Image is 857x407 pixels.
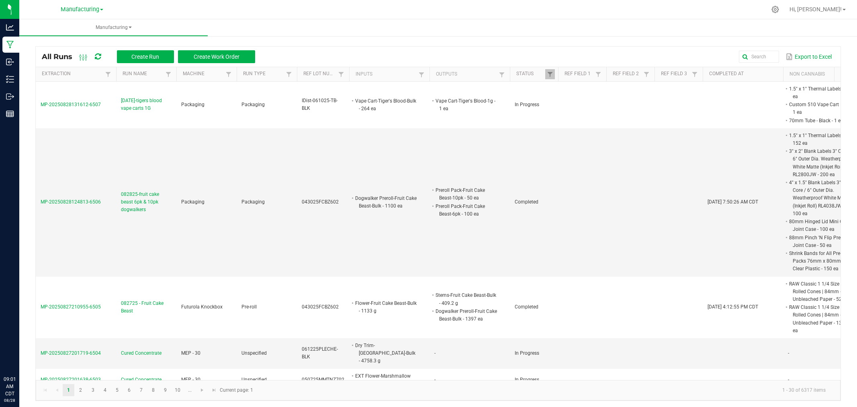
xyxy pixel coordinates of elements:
[788,218,851,233] li: 80mm Hinged Lid Mini Case Joint Case - 100 ea
[434,291,498,307] li: Stems-Fruit Cake Beast-Bulk - 409.2 g
[6,92,14,101] inline-svg: Outbound
[354,341,417,365] li: Dry Trim-[GEOGRAPHIC_DATA]-Bulk - 4758.3 g
[87,384,99,396] a: Page 3
[181,199,205,205] span: Packaging
[302,304,339,310] span: 043025FCBZ602
[241,199,265,205] span: Packaging
[788,179,851,218] li: 4" x 1.5" Blank Labels 3" Core / 6" Outer Dia. Weatherproof White Matte (Inkjet Roll) RL4038JW - ...
[336,69,346,79] a: Filter
[208,384,220,396] a: Go to the last page
[515,350,539,356] span: In Progress
[211,387,217,393] span: Go to the last page
[131,53,159,60] span: Create Run
[661,71,689,77] a: Ref Field 3Sortable
[302,377,344,382] span: 050725MMTNZ702
[172,384,184,396] a: Page 10
[19,24,208,31] span: Manufacturing
[103,69,113,79] a: Filter
[181,377,200,382] span: MEP - 30
[790,6,842,12] span: Hi, [PERSON_NAME]!
[241,304,257,310] span: Pre-roll
[788,117,851,125] li: 70mm Tube - Black - 1 ea
[709,71,780,77] a: Completed AtSortable
[41,102,101,107] span: MP-20250828131612-6507
[164,69,173,79] a: Filter
[41,199,101,205] span: MP-20250828124813-6506
[354,194,417,210] li: Dogwalker Preroll-Fruit Cake Beast-Bulk - 1100 ea
[642,69,651,79] a: Filter
[181,102,205,107] span: Packaging
[42,71,103,77] a: ExtractionSortable
[515,377,539,382] span: In Progress
[515,199,538,205] span: Completed
[515,304,538,310] span: Completed
[121,97,172,112] span: [DATE]-tigers blood vape carts 1G
[99,384,111,396] a: Page 4
[303,71,336,77] a: Ref Lot NumberSortable
[241,102,265,107] span: Packaging
[135,384,147,396] a: Page 7
[6,58,14,66] inline-svg: Inbound
[739,51,779,63] input: Search
[354,372,417,388] li: EXT Flower-Marshmallow Mountain-Bulk - 4923 g
[8,343,32,367] iframe: Resource center
[4,376,16,397] p: 09:01 AM CDT
[430,369,510,391] td: -
[6,110,14,118] inline-svg: Reports
[302,346,338,360] span: 061225PLECHE-BLK
[36,380,841,401] kendo-pager: Current page: 1
[241,377,267,382] span: Unspecified
[41,304,101,310] span: MP-20250827210955-6505
[545,69,555,79] a: Filter
[196,384,208,396] a: Go to the next page
[121,376,162,384] span: Cured Concentrate
[565,71,593,77] a: Ref Field 1Sortable
[123,71,163,77] a: Run NameSortable
[184,384,196,396] a: Page 11
[183,71,223,77] a: MachineSortable
[788,132,851,147] li: 1.5" x 1" Thermal Labels - 152 ea
[194,53,239,60] span: Create Work Order
[788,280,851,304] li: RAW Classic 1 1/4 Size Pre-Rolled Cones | 84mm - Unbleached Paper - 52 ea
[6,23,14,31] inline-svg: Analytics
[42,50,261,64] div: All Runs
[181,350,200,356] span: MEP - 30
[302,199,339,205] span: 043025FCBZ602
[6,41,14,49] inline-svg: Manufacturing
[349,67,430,82] th: Inputs
[434,202,498,218] li: Preroll Pack-Fruit Cake Beast-6pk - 100 ea
[515,102,539,107] span: In Progress
[784,50,834,64] button: Export to Excel
[258,384,832,397] kendo-pager-info: 1 - 30 of 6317 items
[63,384,74,396] a: Page 1
[788,303,851,335] li: RAW Classic 1 1/4 Size Pre-Rolled Cones | 84mm - Unbleached Paper - 1345 ea
[41,377,101,382] span: MP-20250827201638-6503
[121,191,172,214] span: 082825-fruit cake beast 6pk & 10pk dogwalkers
[788,147,851,179] li: 3" x 2" Blank Labels 3" Core / 6" Outer Dia. Weatherproof White Matte (Inkjet Roll) RL2800JW - 20...
[243,71,284,77] a: Run TypeSortable
[19,19,208,36] a: Manufacturing
[417,70,426,80] a: Filter
[160,384,171,396] a: Page 9
[302,98,337,111] span: IDist-061025-TB-BLK
[121,300,172,315] span: 082725 - Fruit Cake Beast
[41,350,101,356] span: MP-20250827201719-6504
[434,307,498,323] li: Dogwalker Preroll-Fruit Cake Beast-Bulk - 1397 ea
[178,50,255,63] button: Create Work Order
[788,234,851,249] li: 88mm Pinch 'N Flip Pre-Roll Joint Case - 50 ea
[75,384,86,396] a: Page 2
[690,69,700,79] a: Filter
[117,50,174,63] button: Create Run
[224,69,233,79] a: Filter
[430,67,510,82] th: Outputs
[788,249,851,273] li: Shrink Bands for All Pre-Roll Packs 76mm x 80mm - Clear Plastic - 150 ea
[241,350,267,356] span: Unspecified
[147,384,159,396] a: Page 8
[199,387,205,393] span: Go to the next page
[121,349,162,357] span: Cured Concentrate
[613,71,641,77] a: Ref Field 2Sortable
[123,384,135,396] a: Page 6
[434,186,498,202] li: Preroll Pack-Fruit Cake Beast-10pk - 50 ea
[181,304,223,310] span: Futurola Knockbox
[770,6,780,13] div: Manage settings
